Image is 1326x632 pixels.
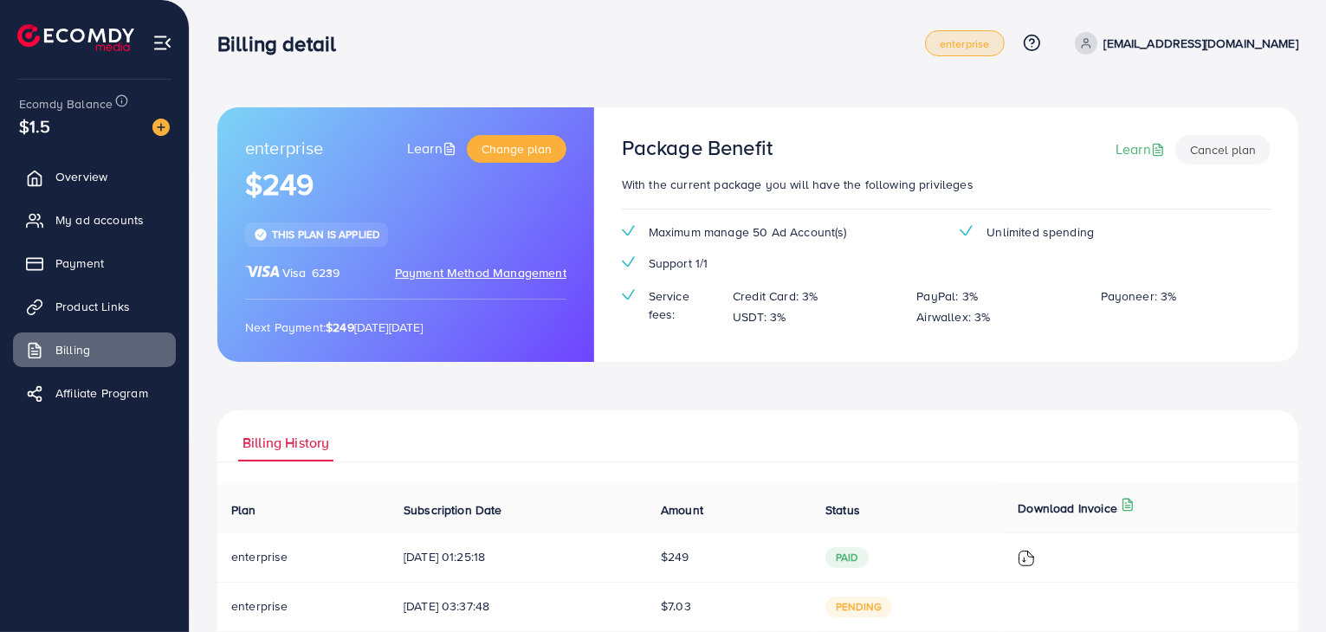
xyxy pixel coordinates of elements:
span: enterprise [231,548,288,565]
span: enterprise [940,38,990,49]
p: USDT: 3% [733,306,786,327]
span: 6239 [312,264,340,281]
p: PayPal: 3% [916,286,978,306]
a: Product Links [13,289,176,324]
span: Support 1/1 [649,255,708,272]
a: My ad accounts [13,203,176,237]
img: tick [960,225,973,236]
span: $7.03 [661,597,691,615]
p: Credit Card: 3% [733,286,818,306]
img: menu [152,33,172,53]
span: Subscription Date [404,501,502,519]
span: Affiliate Program [55,384,148,402]
span: $1.5 [19,113,51,139]
span: Unlimited spending [986,223,1094,241]
p: Next Payment: [DATE][DATE] [245,317,566,338]
a: enterprise [925,30,1005,56]
span: Payment Method Management [395,264,566,281]
img: brand [245,264,280,279]
span: Billing History [243,433,329,453]
p: With the current package you will have the following privileges [622,174,1271,195]
span: Payment [55,255,104,272]
span: [DATE] 01:25:18 [404,548,633,565]
a: Learn [1116,139,1168,159]
iframe: Chat [1252,554,1313,619]
span: Overview [55,168,107,185]
h1: $249 [245,167,566,203]
button: Cancel plan [1175,135,1271,164]
span: [DATE] 03:37:48 [404,597,633,615]
button: Change plan [467,135,566,163]
span: My ad accounts [55,211,144,229]
a: Payment [13,246,176,281]
span: Product Links [55,298,130,315]
span: This plan is applied [272,227,379,242]
a: Affiliate Program [13,376,176,410]
h3: Billing detail [217,31,350,56]
span: Visa [282,264,307,281]
img: image [152,119,170,136]
span: enterprise [231,597,288,615]
span: paid [825,547,869,568]
a: Billing [13,332,176,367]
p: [EMAIL_ADDRESS][DOMAIN_NAME] [1104,33,1298,54]
p: Airwallex: 3% [916,306,990,327]
span: $249 [661,548,689,565]
span: Ecomdy Balance [19,95,113,113]
span: pending [825,597,892,617]
img: ic-download-invoice.1f3c1b55.svg [1018,550,1035,567]
img: tick [254,228,268,242]
a: [EMAIL_ADDRESS][DOMAIN_NAME] [1068,32,1298,55]
span: Plan [231,501,256,519]
img: tick [622,256,635,268]
span: Maximum manage 50 Ad Account(s) [649,223,847,241]
p: Payoneer: 3% [1101,286,1177,306]
h3: Package Benefit [622,135,773,160]
p: Download Invoice [1018,498,1117,519]
span: Amount [661,501,703,519]
span: Billing [55,341,90,358]
img: logo [17,24,134,51]
span: enterprise [245,135,324,163]
img: tick [622,225,635,236]
a: Overview [13,159,176,194]
span: Change plan [482,140,552,158]
img: tick [622,289,635,300]
strong: $249 [326,319,354,336]
span: Status [825,501,860,519]
span: Service fees: [649,287,719,323]
a: Learn [407,139,460,158]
